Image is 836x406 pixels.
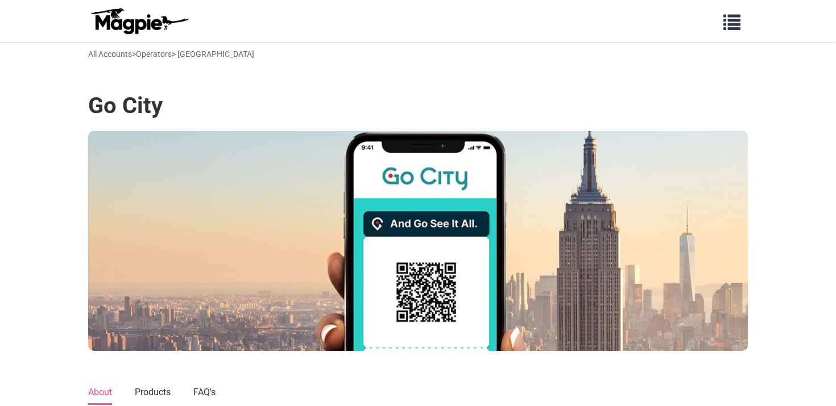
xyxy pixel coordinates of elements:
[88,92,163,119] h1: Go City
[88,49,132,59] a: All Accounts
[88,7,191,35] img: logo-ab69f6fb50320c5b225c76a69d11143b.png
[88,131,748,351] img: Go City banner
[135,381,171,405] a: Products
[136,49,172,59] a: Operators
[88,381,112,405] a: About
[193,381,216,405] a: FAQ's
[88,48,254,60] div: > > [GEOGRAPHIC_DATA]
